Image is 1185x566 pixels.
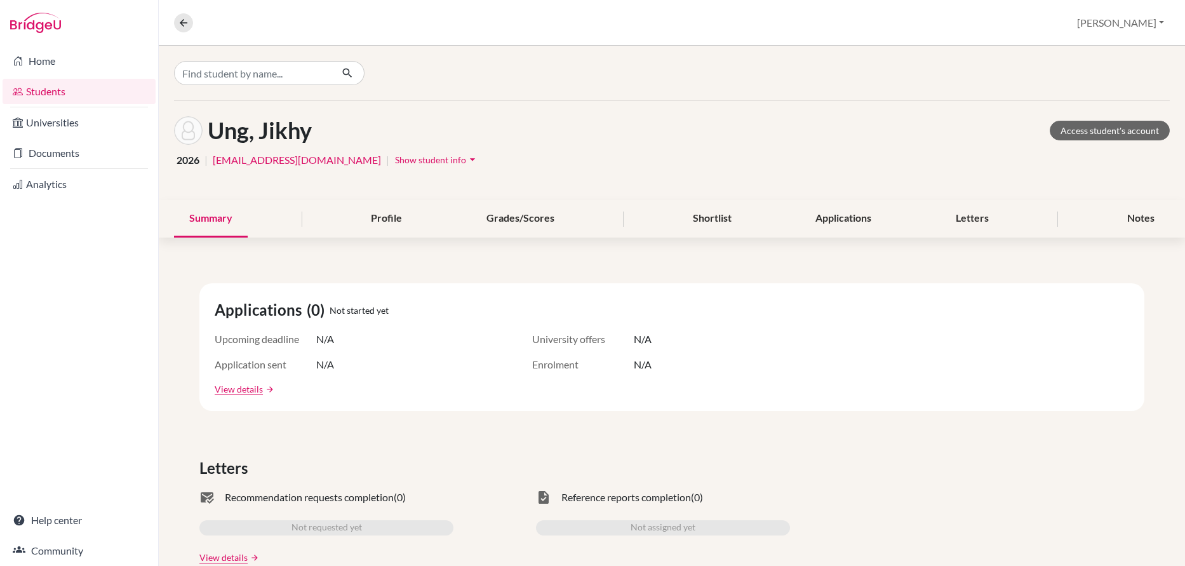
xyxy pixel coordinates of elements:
a: View details [199,551,248,564]
span: Upcoming deadline [215,332,316,347]
div: Applications [800,200,887,238]
a: arrow_forward [248,553,259,562]
span: N/A [316,332,334,347]
span: mark_email_read [199,490,215,505]
span: N/A [316,357,334,372]
span: Not requested yet [291,520,362,536]
span: | [204,152,208,168]
div: Shortlist [678,200,747,238]
span: | [386,152,389,168]
i: arrow_drop_down [466,153,479,166]
button: Show student infoarrow_drop_down [394,150,479,170]
a: Home [3,48,156,74]
a: Students [3,79,156,104]
span: Application sent [215,357,316,372]
span: (0) [394,490,406,505]
span: Enrolment [532,357,634,372]
span: Recommendation requests completion [225,490,394,505]
a: Community [3,538,156,563]
span: Reference reports completion [561,490,691,505]
a: Documents [3,140,156,166]
a: View details [215,382,263,396]
span: (0) [691,490,703,505]
span: Applications [215,299,307,321]
span: Letters [199,457,253,480]
input: Find student by name... [174,61,331,85]
div: Grades/Scores [471,200,570,238]
div: Summary [174,200,248,238]
span: Show student info [395,154,466,165]
span: N/A [634,332,652,347]
h1: Ung, Jikhy [208,117,312,144]
a: [EMAIL_ADDRESS][DOMAIN_NAME] [213,152,381,168]
div: Notes [1112,200,1170,238]
a: Access student's account [1050,121,1170,140]
a: arrow_forward [263,385,274,394]
img: Jikhy Ung's avatar [174,116,203,145]
div: Profile [356,200,417,238]
span: 2026 [177,152,199,168]
span: Not assigned yet [631,520,695,536]
a: Analytics [3,172,156,197]
span: University offers [532,332,634,347]
img: Bridge-U [10,13,61,33]
span: Not started yet [330,304,389,317]
span: (0) [307,299,330,321]
span: task [536,490,551,505]
div: Letters [941,200,1004,238]
a: Help center [3,508,156,533]
span: N/A [634,357,652,372]
a: Universities [3,110,156,135]
button: [PERSON_NAME] [1071,11,1170,35]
